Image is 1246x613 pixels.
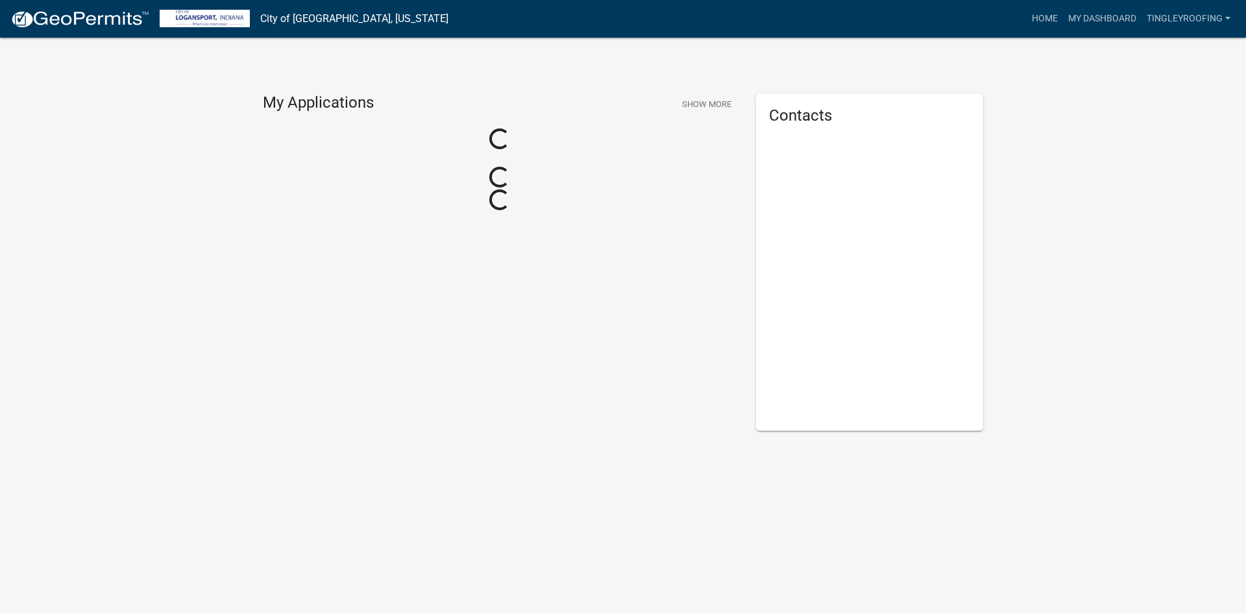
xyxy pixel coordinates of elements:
h4: My Applications [263,93,374,113]
h5: Contacts [769,106,970,125]
a: tingleyroofing [1142,6,1236,31]
a: My Dashboard [1063,6,1142,31]
a: City of [GEOGRAPHIC_DATA], [US_STATE] [260,8,448,30]
a: Home [1027,6,1063,31]
button: Show More [677,93,737,115]
img: City of Logansport, Indiana [160,10,250,27]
